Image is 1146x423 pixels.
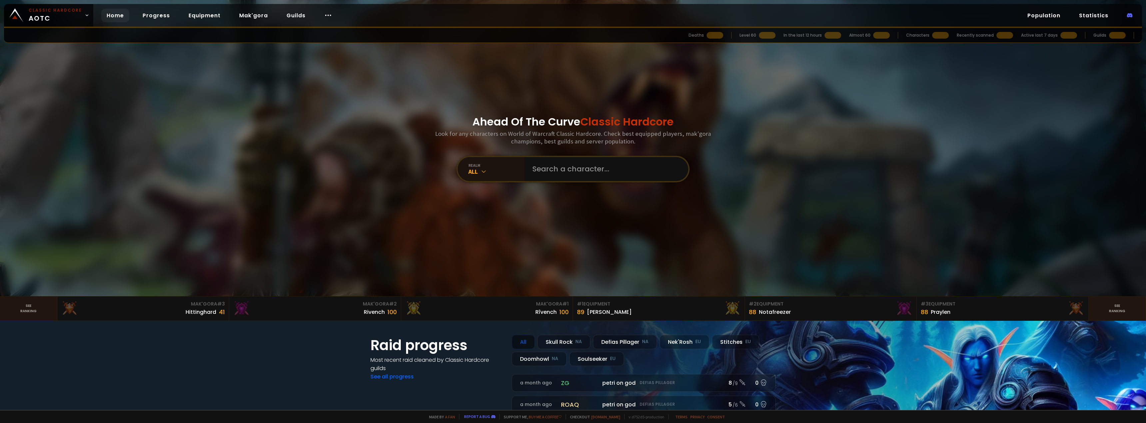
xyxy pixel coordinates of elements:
div: All [468,168,524,175]
div: 41 [219,308,225,317]
div: Rîvench [535,308,557,316]
a: Population [1022,9,1066,22]
a: #3Equipment88Praylen [917,297,1089,320]
span: # 2 [389,301,397,307]
div: 89 [577,308,584,317]
a: Statistics [1074,9,1114,22]
span: AOTC [29,7,82,23]
div: Stitches [712,335,759,349]
a: Mak'Gora#1Rîvench100 [401,297,573,320]
div: 88 [749,308,756,317]
div: Equipment [921,301,1084,308]
div: Hittinghard [186,308,216,316]
a: Equipment [183,9,226,22]
div: realm [468,163,524,168]
div: Active last 7 days [1021,32,1058,38]
h1: Ahead Of The Curve [472,114,674,130]
span: # 3 [921,301,928,307]
div: 100 [559,308,569,317]
div: Notafreezer [759,308,791,316]
div: [PERSON_NAME] [587,308,632,316]
a: Privacy [690,414,705,419]
a: a fan [445,414,455,419]
span: Made by [425,414,455,419]
small: NA [575,338,582,345]
small: Classic Hardcore [29,7,82,13]
a: #2Equipment88Notafreezer [745,297,917,320]
a: a month agozgpetri on godDefias Pillager8 /90 [512,374,776,392]
div: Mak'Gora [233,301,397,308]
span: v. d752d5 - production [624,414,664,419]
a: Classic HardcoreAOTC [4,4,93,27]
a: a month agoroaqpetri on godDefias Pillager5 /60 [512,396,776,413]
a: See all progress [370,373,414,380]
a: Seeranking [1089,297,1146,320]
span: # 1 [577,301,583,307]
div: Equipment [577,301,741,308]
div: Deaths [689,32,704,38]
span: # 3 [217,301,225,307]
small: NA [552,355,558,362]
h1: Raid progress [370,335,504,356]
div: Rivench [364,308,385,316]
h3: Look for any characters on World of Warcraft Classic Hardcore. Check best equipped players, mak'g... [432,130,714,145]
div: Soulseeker [569,352,624,366]
div: Recently scanned [957,32,994,38]
a: Guilds [281,9,311,22]
div: Level 60 [740,32,756,38]
small: NA [642,338,649,345]
a: Mak'Gora#2Rivench100 [229,297,401,320]
div: Equipment [749,301,912,308]
div: Doomhowl [512,352,567,366]
div: Skull Rock [537,335,590,349]
span: Support me, [499,414,562,419]
span: # 1 [562,301,569,307]
div: In the last 12 hours [784,32,822,38]
div: Guilds [1093,32,1106,38]
a: [DOMAIN_NAME] [591,414,620,419]
a: Progress [137,9,175,22]
div: Nek'Rosh [660,335,709,349]
div: Characters [906,32,929,38]
div: Almost 60 [849,32,870,38]
small: EU [695,338,701,345]
a: Mak'Gora#3Hittinghard41 [57,297,229,320]
div: 88 [921,308,928,317]
div: Mak'Gora [61,301,225,308]
div: Defias Pillager [593,335,657,349]
div: Praylen [931,308,950,316]
div: 100 [387,308,397,317]
input: Search a character... [528,157,680,181]
a: #1Equipment89[PERSON_NAME] [573,297,745,320]
a: Buy me a coffee [529,414,562,419]
h4: Most recent raid cleaned by Classic Hardcore guilds [370,356,504,372]
a: Consent [707,414,725,419]
small: EU [745,338,751,345]
a: Report a bug [464,414,490,419]
div: Mak'Gora [405,301,569,308]
a: Home [101,9,129,22]
a: Terms [675,414,688,419]
a: Mak'gora [234,9,273,22]
span: Classic Hardcore [580,114,674,129]
small: EU [610,355,616,362]
div: All [512,335,535,349]
span: Checkout [566,414,620,419]
span: # 2 [749,301,757,307]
